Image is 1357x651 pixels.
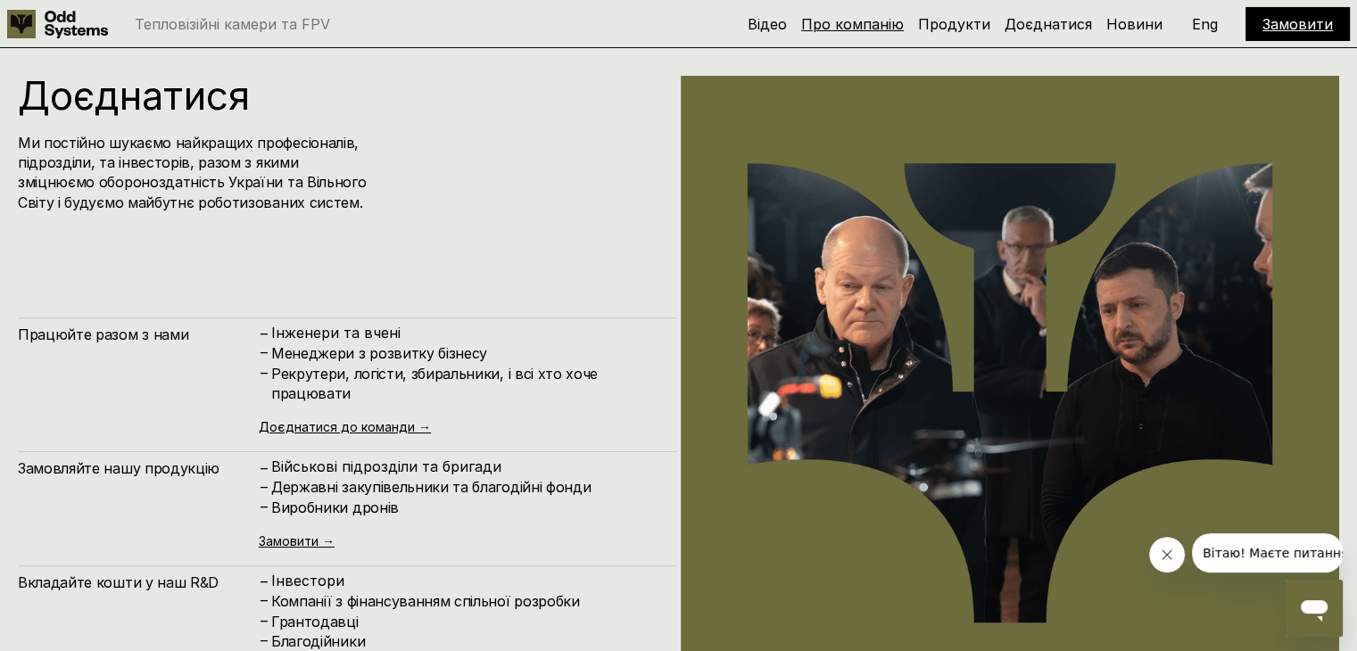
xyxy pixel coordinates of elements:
[11,12,163,27] span: Вітаю! Маєте питання?
[271,573,659,589] p: Інвестори
[261,630,268,650] h4: –
[748,15,787,33] a: Відео
[261,572,268,591] h4: –
[1262,15,1333,33] a: Замовити
[18,76,556,115] h1: Доєднатися
[271,343,659,363] h4: Менеджери з розвитку бізнесу
[261,611,268,630] h4: –
[271,612,659,631] h4: Грантодавці
[261,342,268,362] h4: –
[1286,580,1343,637] iframe: Кнопка запуска окна обмена сообщениями
[1192,533,1343,573] iframe: Сообщение от компании
[271,631,659,651] h4: Благодійники
[271,458,659,475] p: Військові підрозділи та бригади
[271,498,659,517] h4: Виробники дронів
[271,325,659,342] p: Інженери та вчені
[1106,15,1163,33] a: Новини
[261,324,268,343] h4: –
[261,497,268,516] h4: –
[18,458,259,478] h4: Замовляйте нашу продукцію
[918,15,990,33] a: Продукти
[259,533,335,548] a: Замовити →
[1192,17,1218,31] p: Eng
[261,590,268,610] h4: –
[135,17,330,31] p: Тепловізійні камери та FPV
[259,419,431,434] a: Доєднатися до команди →
[261,363,268,383] h4: –
[18,325,259,344] h4: Працюйте разом з нами
[271,591,659,611] h4: Компанії з фінансуванням спільної розробки
[801,15,904,33] a: Про компанію
[271,364,659,404] h4: Рекрутери, логісти, збиральники, і всі хто хоче працювати
[261,457,268,477] h4: –
[18,573,259,592] h4: Вкладайте кошти у наш R&D
[18,133,377,213] h4: Ми постійно шукаємо найкращих професіоналів, підрозділи, та інвесторів, разом з якими зміцнюємо о...
[1005,15,1092,33] a: Доєднатися
[1149,537,1185,573] iframe: Закрыть сообщение
[261,476,268,496] h4: –
[271,477,659,497] h4: Державні закупівельники та благодійні фонди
